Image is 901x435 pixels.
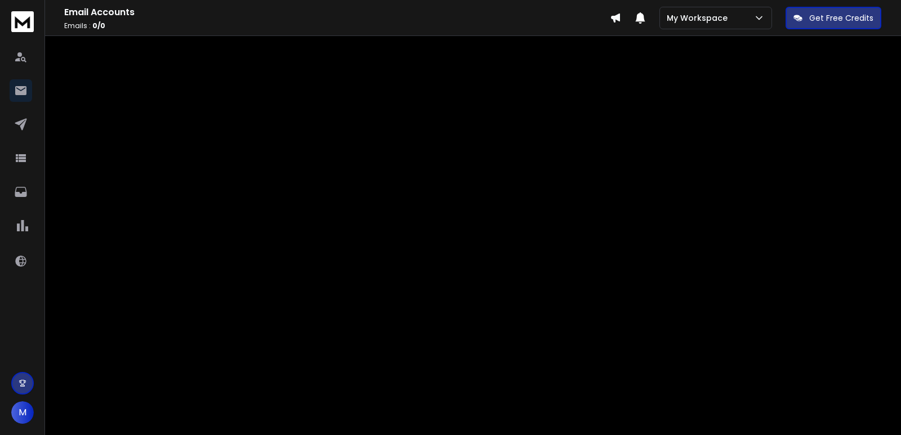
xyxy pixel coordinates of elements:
[11,11,34,32] img: logo
[667,12,732,24] p: My Workspace
[786,7,881,29] button: Get Free Credits
[11,401,34,424] button: M
[64,6,610,19] h1: Email Accounts
[92,21,105,30] span: 0 / 0
[809,12,873,24] p: Get Free Credits
[64,21,610,30] p: Emails :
